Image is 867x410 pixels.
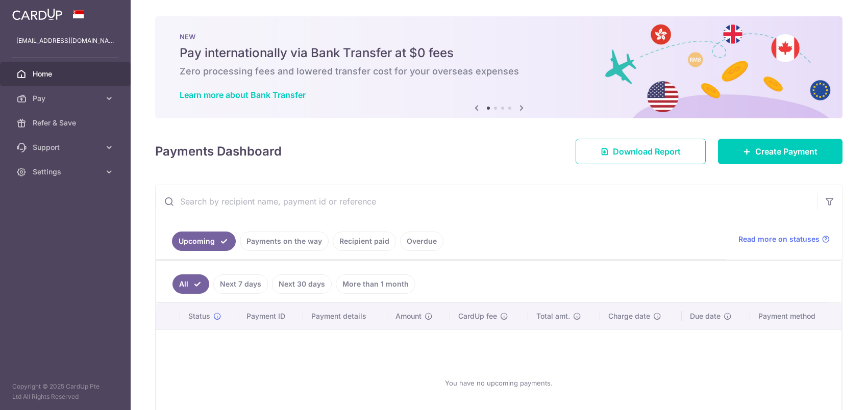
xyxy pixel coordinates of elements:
[180,65,818,78] h6: Zero processing fees and lowered transfer cost for your overseas expenses
[188,311,210,321] span: Status
[738,234,820,244] span: Read more on statuses
[33,118,100,128] span: Refer & Save
[303,303,387,329] th: Payment details
[240,232,329,251] a: Payments on the way
[155,142,282,161] h4: Payments Dashboard
[613,145,681,158] span: Download Report
[16,36,114,46] p: [EMAIL_ADDRESS][DOMAIN_NAME]
[238,303,303,329] th: Payment ID
[180,45,818,61] h5: Pay internationally via Bank Transfer at $0 fees
[738,234,830,244] a: Read more on statuses
[395,311,422,321] span: Amount
[750,303,841,329] th: Payment method
[155,16,843,118] img: Bank transfer banner
[608,311,650,321] span: Charge date
[33,93,100,104] span: Pay
[33,142,100,152] span: Support
[172,274,209,294] a: All
[336,274,415,294] a: More than 1 month
[333,232,396,251] a: Recipient paid
[180,33,818,41] p: NEW
[458,311,497,321] span: CardUp fee
[213,274,268,294] a: Next 7 days
[755,145,818,158] span: Create Payment
[33,69,100,79] span: Home
[156,185,818,218] input: Search by recipient name, payment id or reference
[536,311,570,321] span: Total amt.
[180,90,306,100] a: Learn more about Bank Transfer
[690,311,721,321] span: Due date
[172,232,236,251] a: Upcoming
[272,274,332,294] a: Next 30 days
[718,139,843,164] a: Create Payment
[400,232,443,251] a: Overdue
[576,139,706,164] a: Download Report
[33,167,100,177] span: Settings
[12,8,62,20] img: CardUp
